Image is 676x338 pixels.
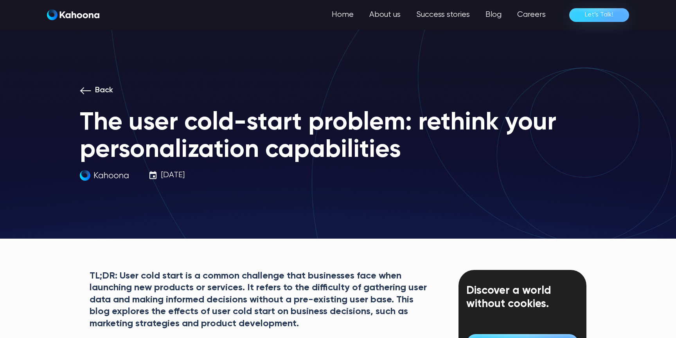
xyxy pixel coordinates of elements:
[80,109,596,164] h1: The user cold-start problem: rethink your personalization capabilities
[466,284,579,311] div: Discover a world without cookies.
[90,271,427,328] strong: User cold start is a common challenge that businesses face when launching new products or service...
[90,271,117,280] strong: TL;DR:
[80,84,596,96] a: Back
[80,169,129,182] img: kahoona
[161,169,185,181] p: [DATE]
[95,84,113,96] p: Back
